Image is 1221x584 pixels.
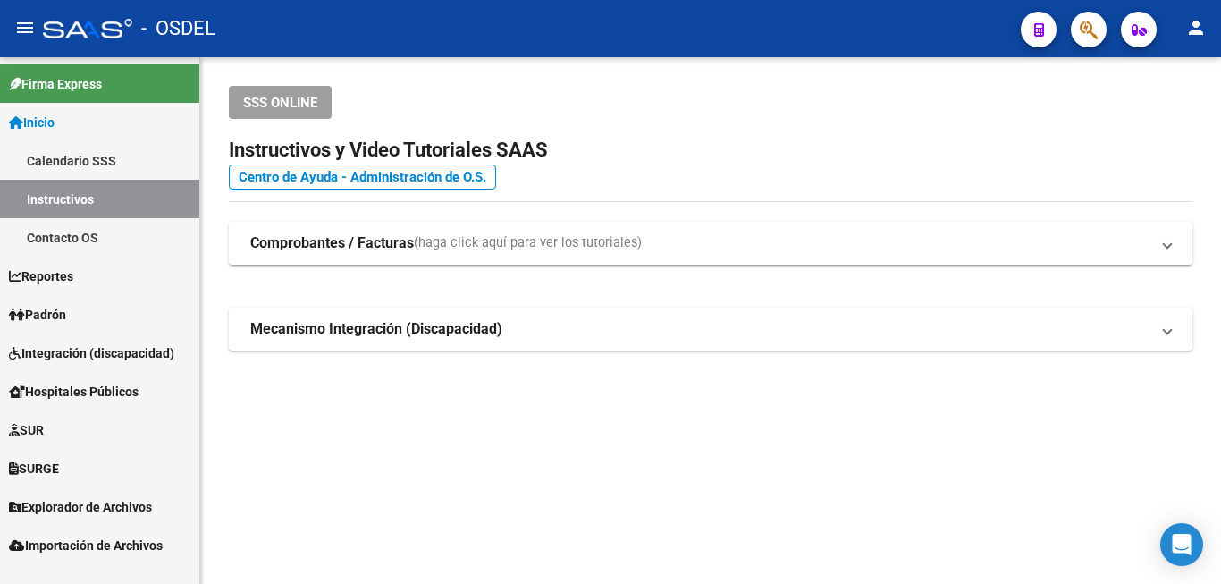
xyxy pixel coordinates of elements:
[9,420,44,440] span: SUR
[9,305,66,325] span: Padrón
[243,95,317,111] span: SSS ONLINE
[9,74,102,94] span: Firma Express
[141,9,215,48] span: - OSDEL
[1160,523,1203,566] div: Open Intercom Messenger
[9,459,59,478] span: SURGE
[229,165,496,190] a: Centro de Ayuda - Administración de O.S.
[250,233,414,253] strong: Comprobantes / Facturas
[9,267,73,286] span: Reportes
[229,133,1192,167] h2: Instructivos y Video Tutoriales SAAS
[9,382,139,402] span: Hospitales Públicos
[9,497,152,517] span: Explorador de Archivos
[9,536,163,555] span: Importación de Archivos
[250,319,502,339] strong: Mecanismo Integración (Discapacidad)
[9,343,174,363] span: Integración (discapacidad)
[229,308,1192,351] mat-expansion-panel-header: Mecanismo Integración (Discapacidad)
[1185,17,1207,38] mat-icon: person
[414,233,642,253] span: (haga click aquí para ver los tutoriales)
[14,17,36,38] mat-icon: menu
[229,86,332,119] button: SSS ONLINE
[9,113,55,132] span: Inicio
[229,222,1192,265] mat-expansion-panel-header: Comprobantes / Facturas(haga click aquí para ver los tutoriales)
